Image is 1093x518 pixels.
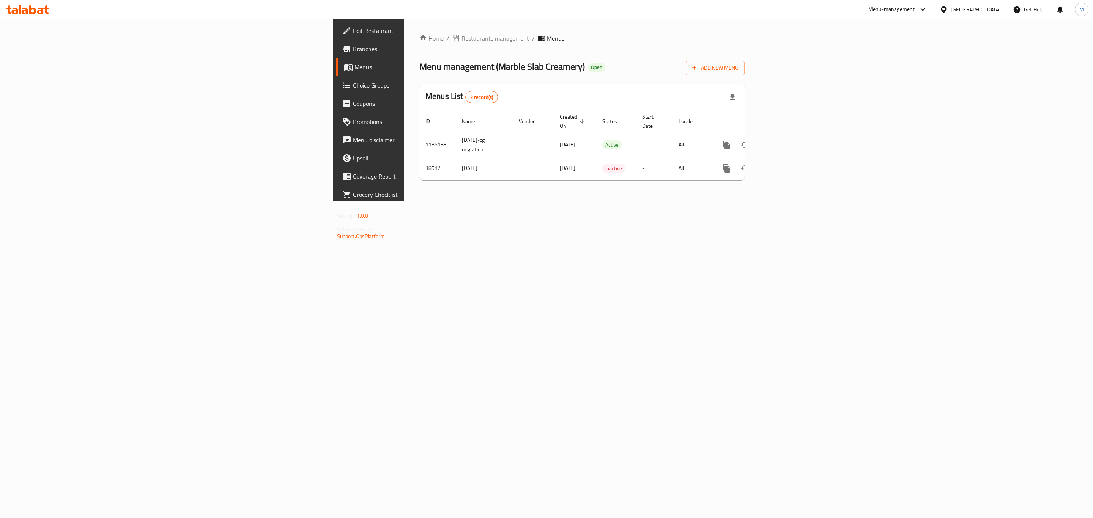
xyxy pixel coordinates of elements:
[951,5,1001,14] div: [GEOGRAPHIC_DATA]
[357,211,369,221] span: 1.0.0
[336,94,516,113] a: Coupons
[353,99,510,108] span: Coupons
[353,44,510,53] span: Branches
[462,117,485,126] span: Name
[560,112,587,130] span: Created On
[336,76,516,94] a: Choice Groups
[672,133,712,157] td: All
[353,135,510,144] span: Menu disclaimer
[718,136,736,154] button: more
[588,64,605,71] span: Open
[736,159,754,177] button: Change Status
[736,136,754,154] button: Change Status
[636,133,672,157] td: -
[602,141,622,149] span: Active
[532,34,535,43] li: /
[560,163,575,173] span: [DATE]
[336,185,516,204] a: Grocery Checklist
[602,164,625,173] span: Inactive
[425,91,498,103] h2: Menus List
[723,88,742,106] div: Export file
[642,112,663,130] span: Start Date
[336,167,516,185] a: Coverage Report
[602,117,627,126] span: Status
[353,172,510,181] span: Coverage Report
[353,154,510,163] span: Upsell
[588,63,605,72] div: Open
[712,110,797,133] th: Actions
[602,140,622,149] div: Active
[465,91,498,103] div: Total records count
[547,34,564,43] span: Menus
[672,157,712,180] td: All
[337,211,356,221] span: Version:
[692,63,739,73] span: Add New Menu
[336,40,516,58] a: Branches
[353,26,510,35] span: Edit Restaurant
[353,81,510,90] span: Choice Groups
[560,140,575,149] span: [DATE]
[353,117,510,126] span: Promotions
[336,149,516,167] a: Upsell
[337,231,385,241] a: Support.OpsPlatform
[425,117,440,126] span: ID
[419,110,797,180] table: enhanced table
[353,190,510,199] span: Grocery Checklist
[336,131,516,149] a: Menu disclaimer
[354,63,510,72] span: Menus
[519,117,545,126] span: Vendor
[686,61,745,75] button: Add New Menu
[337,224,372,234] span: Get support on:
[868,5,915,14] div: Menu-management
[419,34,745,43] nav: breadcrumb
[679,117,702,126] span: Locale
[466,94,498,101] span: 2 record(s)
[336,22,516,40] a: Edit Restaurant
[1079,5,1084,14] span: M
[718,159,736,177] button: more
[636,157,672,180] td: -
[336,113,516,131] a: Promotions
[336,58,516,76] a: Menus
